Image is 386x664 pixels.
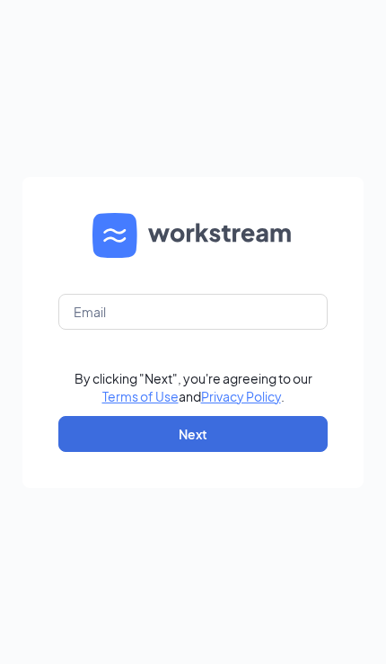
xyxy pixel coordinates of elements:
img: WS logo and Workstream text [92,213,294,258]
input: Email [58,294,328,330]
a: Terms of Use [102,388,179,404]
button: Next [58,416,328,452]
div: By clicking "Next", you're agreeing to our and . [75,369,312,405]
a: Privacy Policy [201,388,281,404]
